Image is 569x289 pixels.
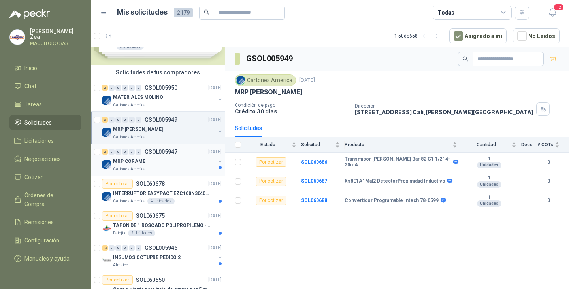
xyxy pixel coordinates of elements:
[115,117,121,123] div: 0
[102,147,223,172] a: 2 0 0 0 0 0 GSOL005947[DATE] Company LogoMRP CORAMECartones America
[24,236,59,245] span: Configuración
[246,142,290,147] span: Estado
[102,179,133,189] div: Por cotizar
[145,149,177,155] p: GSOL005947
[102,211,133,221] div: Por cotizar
[136,245,141,251] div: 0
[122,245,128,251] div: 0
[513,28,560,43] button: No Leídos
[24,218,54,227] span: Remisiones
[9,115,81,130] a: Solicitudes
[537,178,560,185] b: 0
[113,166,146,172] p: Cartones America
[91,208,225,240] a: Por cotizarSOL060675[DATE] Company LogoTAPON DE 1 ROSCADO POLIPROPILENO - HEMBRA NPTPatojito2 Uni...
[301,178,327,184] a: SOL060687
[102,256,111,265] img: Company Logo
[113,222,211,229] p: TAPON DE 1 ROSCADO POLIPROPILENO - HEMBRA NPT
[256,196,286,205] div: Por cotizar
[9,251,81,266] a: Manuales y ayuda
[345,198,439,204] b: Convertidor Programable Intech 78-0599
[115,245,121,251] div: 0
[301,159,327,165] a: SOL060686
[24,136,54,145] span: Licitaciones
[9,151,81,166] a: Negociaciones
[30,28,81,40] p: [PERSON_NAME] Zea
[113,254,181,261] p: INSUMOS OCTUPRE PEDIDO 2
[24,64,37,72] span: Inicio
[102,243,223,268] a: 13 0 0 0 0 0 GSOL005946[DATE] Company LogoINSUMOS OCTUPRE PEDIDO 2Almatec
[117,7,168,18] h1: Mis solicitudes
[299,77,315,84] p: [DATE]
[9,170,81,185] a: Cotizar
[109,85,115,91] div: 0
[145,117,177,123] p: GSOL005949
[24,82,36,91] span: Chat
[129,149,135,155] div: 0
[122,117,128,123] div: 0
[136,277,165,283] p: SOL060650
[136,85,141,91] div: 0
[122,85,128,91] div: 0
[345,137,462,153] th: Producto
[235,102,349,108] p: Condición de pago
[24,100,42,109] span: Tareas
[10,30,25,45] img: Company Logo
[345,156,451,168] b: Transmisor [PERSON_NAME] Bar 82 G1 1/2" 4-20mA
[113,198,146,204] p: Cartones America
[102,245,108,251] div: 13
[9,97,81,112] a: Tareas
[462,175,516,181] b: 1
[102,149,108,155] div: 2
[113,190,211,197] p: INTERRUPTOR EASYPACT EZC100N3040C 40AMP 25K [PERSON_NAME]
[246,53,294,65] h3: GSOL005949
[462,195,516,201] b: 1
[235,88,303,96] p: MRP [PERSON_NAME]
[115,85,121,91] div: 0
[208,180,222,188] p: [DATE]
[113,102,146,108] p: Cartones America
[256,157,286,167] div: Por cotizar
[174,8,193,17] span: 2179
[553,4,564,11] span: 12
[208,276,222,284] p: [DATE]
[113,230,126,236] p: Patojito
[109,245,115,251] div: 0
[9,233,81,248] a: Configuración
[24,118,52,127] span: Solicitudes
[246,137,301,153] th: Estado
[537,197,560,204] b: 0
[477,200,501,207] div: Unidades
[463,56,468,62] span: search
[462,156,516,162] b: 1
[394,30,443,42] div: 1 - 50 de 658
[129,117,135,123] div: 0
[236,76,245,85] img: Company Logo
[235,108,349,115] p: Crédito 30 días
[208,116,222,124] p: [DATE]
[9,133,81,148] a: Licitaciones
[129,245,135,251] div: 0
[24,191,74,208] span: Órdenes de Compra
[235,124,262,132] div: Solicitudes
[113,262,128,268] p: Almatec
[145,245,177,251] p: GSOL005946
[102,117,108,123] div: 3
[301,198,327,203] a: SOL060688
[113,94,163,101] p: MATERIALES MOLINO
[9,79,81,94] a: Chat
[345,142,451,147] span: Producto
[256,177,286,186] div: Por cotizar
[102,83,223,108] a: 2 0 0 0 0 0 GSOL005950[DATE] Company LogoMATERIALES MOLINOCartones America
[136,181,165,187] p: SOL060678
[102,192,111,201] img: Company Logo
[9,215,81,230] a: Remisiones
[208,148,222,156] p: [DATE]
[147,198,175,204] div: 4 Unidades
[204,9,209,15] span: search
[235,74,296,86] div: Cartones America
[102,128,111,137] img: Company Logo
[208,212,222,220] p: [DATE]
[136,213,165,219] p: SOL060675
